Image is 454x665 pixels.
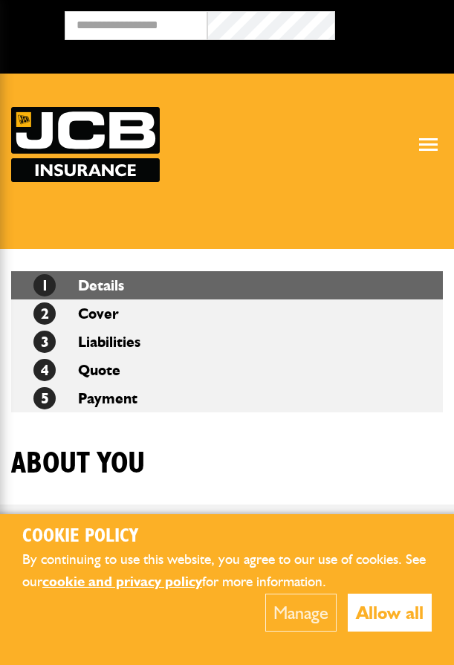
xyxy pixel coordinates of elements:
span: 4 [33,359,56,381]
span: 1 [33,274,56,296]
a: JCB Insurance Services [11,107,160,182]
span: 3 [33,331,56,353]
h1: About you [11,446,145,481]
li: Cover [11,299,443,328]
li: Details [11,271,443,299]
button: Allow all [348,594,432,632]
li: Payment [11,384,443,412]
button: Broker Login [335,11,443,34]
h2: Cookie Policy [22,525,432,548]
img: JCB Insurance Services logo [11,107,160,182]
button: Manage [265,594,337,632]
p: By continuing to use this website, you agree to our use of cookies. See our for more information. [22,548,432,594]
span: 2 [33,302,56,325]
li: Quote [11,356,443,384]
li: Liabilities [11,328,443,356]
span: 5 [33,387,56,409]
a: cookie and privacy policy [42,573,202,590]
